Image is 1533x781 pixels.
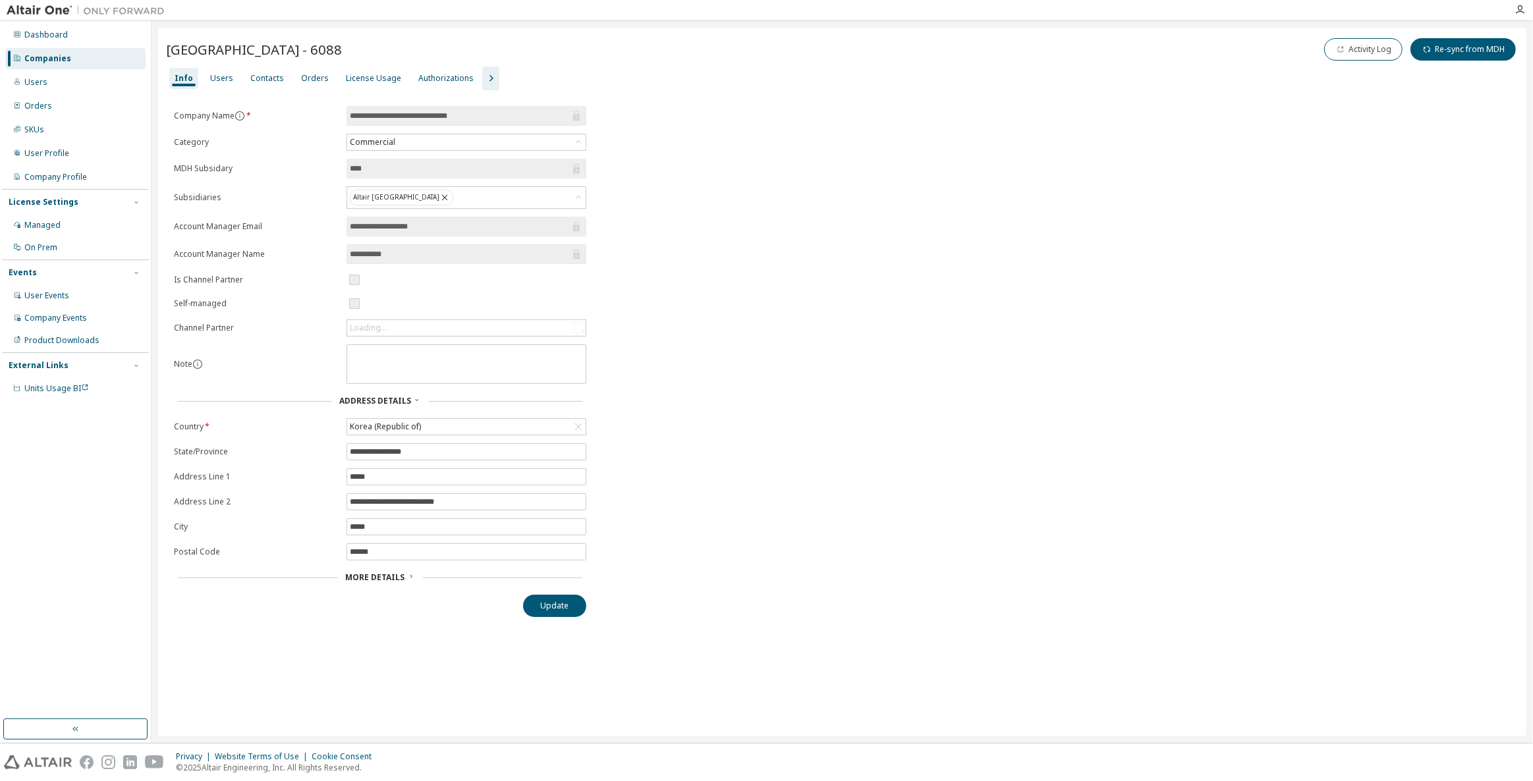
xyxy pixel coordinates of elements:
div: User Profile [24,148,69,159]
div: Info [175,73,193,84]
div: Privacy [176,751,215,762]
div: Orders [301,73,329,84]
div: User Events [24,290,69,301]
div: License Settings [9,197,78,207]
span: More Details [346,572,405,583]
img: facebook.svg [80,755,94,769]
label: Subsidiaries [174,192,339,203]
label: Self-managed [174,298,339,309]
button: Update [523,595,586,617]
div: External Links [9,360,69,371]
div: Korea (Republic of) [347,419,586,435]
div: Company Profile [24,172,87,182]
img: Altair One [7,4,171,17]
img: youtube.svg [145,755,164,769]
div: Commercial [347,134,586,150]
label: MDH Subsidary [174,163,339,174]
div: Commercial [348,135,397,149]
span: [GEOGRAPHIC_DATA] - 6088 [166,40,342,59]
label: City [174,522,339,532]
button: Re-sync from MDH [1410,38,1516,61]
label: Account Manager Name [174,249,339,259]
div: Loading... [350,323,387,333]
div: Altair [GEOGRAPHIC_DATA] [347,187,586,208]
button: information [192,359,203,369]
div: Korea (Republic of) [348,419,423,434]
img: altair_logo.svg [4,755,72,769]
div: License Usage [346,73,401,84]
label: Address Line 1 [174,471,339,482]
span: Address Details [339,395,411,406]
span: Units Usage BI [24,383,89,394]
label: Note [174,358,192,369]
div: Contacts [250,73,284,84]
p: © 2025 Altair Engineering, Inc. All Rights Reserved. [176,762,379,773]
div: Managed [24,220,61,230]
div: Product Downloads [24,335,99,346]
button: information [235,111,245,121]
label: State/Province [174,446,339,457]
div: Users [24,77,47,88]
img: linkedin.svg [123,755,137,769]
button: Activity Log [1324,38,1403,61]
div: Loading... [347,320,586,336]
div: Events [9,267,37,278]
label: Is Channel Partner [174,275,339,285]
div: SKUs [24,124,44,135]
img: instagram.svg [101,755,115,769]
div: Orders [24,101,52,111]
label: Channel Partner [174,323,339,333]
label: Country [174,421,339,432]
label: Postal Code [174,547,339,557]
label: Category [174,137,339,148]
div: Altair [GEOGRAPHIC_DATA] [350,190,453,205]
div: Company Events [24,313,87,323]
div: Authorizations [418,73,474,84]
div: Website Terms of Use [215,751,312,762]
div: Cookie Consent [312,751,379,762]
label: Account Manager Email [174,221,339,232]
label: Address Line 2 [174,497,339,507]
label: Company Name [174,111,339,121]
div: Dashboard [24,30,68,40]
div: Users [210,73,233,84]
div: On Prem [24,242,57,253]
div: Companies [24,53,71,64]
